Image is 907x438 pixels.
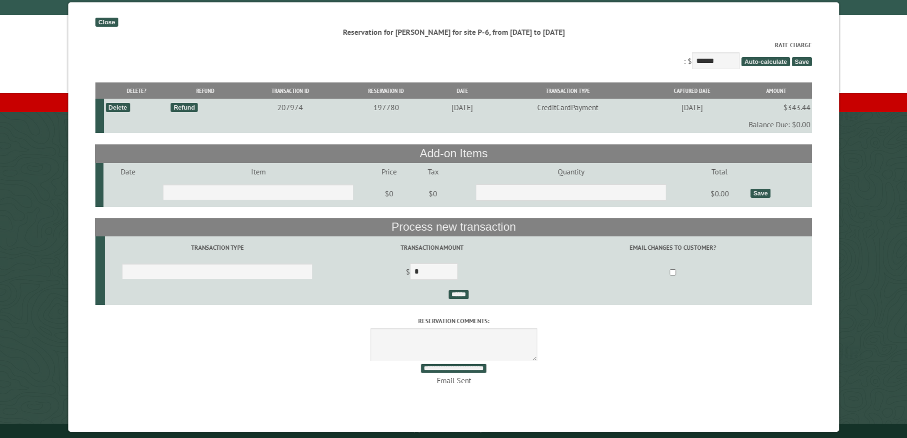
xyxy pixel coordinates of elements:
[535,243,810,252] label: Email changes to customer?
[241,99,339,116] td: 207974
[364,180,414,207] td: $0
[690,163,748,180] td: Total
[452,163,690,180] td: Quantity
[339,99,433,116] td: 197780
[329,259,534,286] td: $
[95,218,812,236] th: Process new transaction
[750,189,770,198] div: Save
[241,82,339,99] th: Transaction ID
[95,27,812,37] div: Reservation for [PERSON_NAME] for site P-6, from [DATE] to [DATE]
[105,103,130,112] div: Delete
[104,82,169,99] th: Delete?
[95,364,812,386] div: Email Sent
[106,243,328,252] label: Transaction Type
[792,57,812,66] span: Save
[491,82,644,99] th: Transaction Type
[95,41,812,71] div: : $
[491,99,644,116] td: CreditCardPayment
[339,82,433,99] th: Reservation ID
[152,163,364,180] td: Item
[400,428,508,434] small: © Campground Commander LLC. All rights reserved.
[690,180,748,207] td: $0.00
[331,243,532,252] label: Transaction Amount
[740,99,812,116] td: $343.44
[740,82,812,99] th: Amount
[95,18,118,27] div: Close
[414,163,452,180] td: Tax
[104,116,812,133] td: Balance Due: $0.00
[433,82,491,99] th: Date
[103,163,151,180] td: Date
[741,57,790,66] span: Auto-calculate
[644,99,740,116] td: [DATE]
[644,82,740,99] th: Captured Date
[95,41,812,50] label: Rate Charge
[95,316,812,326] label: Reservation comments:
[433,99,491,116] td: [DATE]
[364,163,414,180] td: Price
[169,82,241,99] th: Refund
[95,144,812,163] th: Add-on Items
[170,103,198,112] div: Refund
[414,180,452,207] td: $0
